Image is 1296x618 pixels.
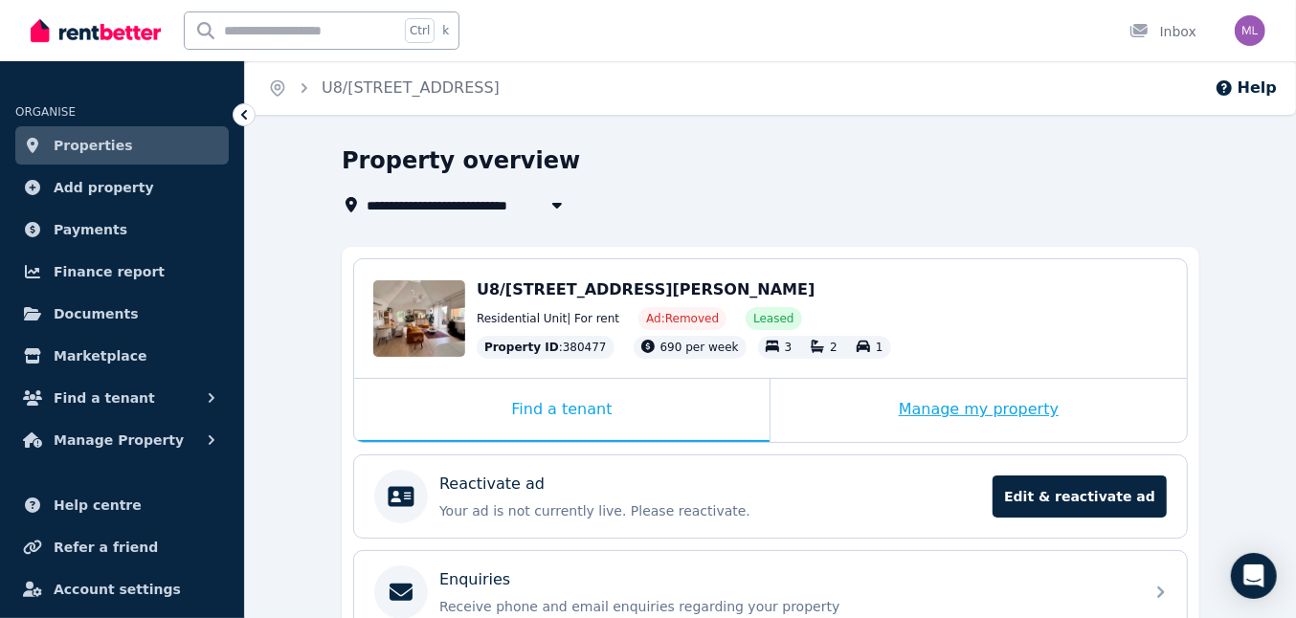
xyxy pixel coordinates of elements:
[54,302,139,325] span: Documents
[771,379,1187,442] div: Manage my property
[54,536,158,559] span: Refer a friend
[322,78,500,97] a: U8/[STREET_ADDRESS]
[342,145,580,176] h1: Property overview
[54,218,127,241] span: Payments
[54,134,133,157] span: Properties
[484,340,559,355] span: Property ID
[1231,553,1277,599] div: Open Intercom Messenger
[354,379,770,442] div: Find a tenant
[660,341,739,354] span: 690 per week
[54,260,165,283] span: Finance report
[245,61,523,115] nav: Breadcrumb
[54,386,155,409] span: Find a tenant
[15,168,229,207] a: Add property
[439,501,981,520] p: Your ad is not currently live. Please reactivate.
[54,176,154,199] span: Add property
[442,23,449,38] span: k
[15,570,229,608] a: Account settings
[439,568,510,591] p: Enquiries
[785,341,793,354] span: 3
[753,311,793,326] span: Leased
[477,280,815,298] span: U8/[STREET_ADDRESS][PERSON_NAME]
[54,344,146,367] span: Marketplace
[15,105,76,119] span: ORGANISE
[54,429,184,452] span: Manage Property
[15,528,229,566] a: Refer a friend
[54,494,142,517] span: Help centre
[477,311,619,326] span: Residential Unit | For rent
[1235,15,1265,46] img: meysam lashkari
[439,597,1132,616] p: Receive phone and email enquiries regarding your property
[31,16,161,45] img: RentBetter
[477,336,614,359] div: : 380477
[15,295,229,333] a: Documents
[15,337,229,375] a: Marketplace
[405,18,435,43] span: Ctrl
[15,379,229,417] button: Find a tenant
[354,455,1187,538] a: Reactivate adYour ad is not currently live. Please reactivate.Edit & reactivate ad
[876,341,883,354] span: 1
[15,421,229,459] button: Manage Property
[15,210,229,249] a: Payments
[993,475,1167,518] span: Edit & reactivate ad
[439,473,545,496] p: Reactivate ad
[646,311,719,326] span: Ad: Removed
[1129,22,1196,41] div: Inbox
[830,341,838,354] span: 2
[15,253,229,291] a: Finance report
[1215,77,1277,99] button: Help
[15,126,229,165] a: Properties
[15,486,229,524] a: Help centre
[54,578,181,601] span: Account settings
